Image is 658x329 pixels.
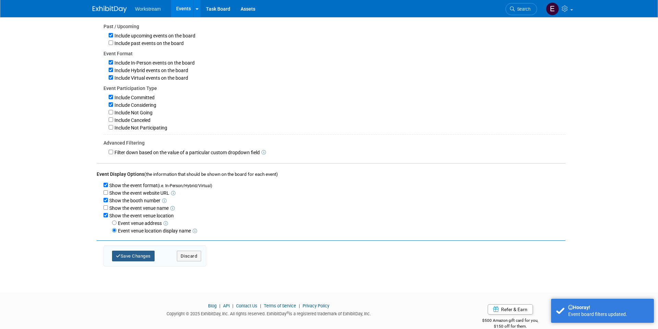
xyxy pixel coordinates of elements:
a: API [223,303,230,308]
div: Event board filters updated. [568,311,649,318]
button: Discard [177,251,202,261]
div: Event Display Options [97,171,565,178]
img: ExhibitDay [93,6,127,13]
img: Ellie Mirman [546,2,559,15]
label: Show the event format [108,183,212,188]
sup: ® [287,311,289,315]
div: Advanced Filtering [103,139,565,146]
span: Workstream [135,6,161,12]
span: Search [515,7,531,12]
label: Show the event website URL [108,190,169,196]
label: Include Hybrid events on the board [113,68,188,73]
label: Show the booth number [108,198,160,203]
label: Event venue location display name [117,228,191,234]
span: | [231,303,235,308]
div: $500 Amazon gift card for you, [455,313,566,329]
label: Include past events on the board [113,41,184,46]
label: Include Virtual events on the board [113,75,188,81]
label: Include In-Person events on the board [113,60,195,66]
label: Include Not Participating [113,125,167,131]
span: | [258,303,263,308]
label: Include upcoming events on the board [113,33,195,38]
div: Hooray! [568,304,649,311]
span: | [218,303,222,308]
a: Contact Us [236,303,257,308]
span: (the information that should be shown on the board for each event) [144,172,278,177]
a: Privacy Policy [303,303,329,308]
label: Filter down based on the value of a particular custom dropdown field [113,150,260,155]
div: Past / Upcoming [103,23,565,30]
label: Show the event venue location [108,213,174,218]
div: Event Format [103,50,565,57]
a: Blog [208,303,217,308]
div: Event Participation Type [103,85,565,92]
a: Refer & Earn [488,304,533,315]
label: Include Committed [113,95,155,100]
span: (i.e. In-Person/Hybrid/Virtual) [158,183,212,188]
label: Include Considering [113,102,156,108]
label: Event venue address [117,220,162,226]
span: | [297,303,302,308]
a: Search [505,3,537,15]
a: Terms of Service [264,303,296,308]
button: Save Changes [112,251,155,261]
label: Show the event venue name [108,205,169,211]
label: Include Not Going [113,110,153,115]
div: Copyright © 2025 ExhibitDay, Inc. All rights reserved. ExhibitDay is a registered trademark of Ex... [93,309,445,317]
label: Include Canceled [113,117,150,123]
